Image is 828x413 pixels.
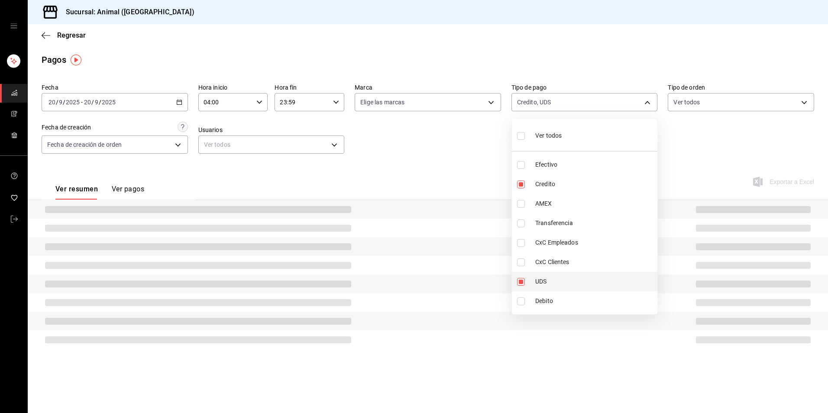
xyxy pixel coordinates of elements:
[535,258,654,267] span: CxC Clientes
[535,160,654,169] span: Efectivo
[535,219,654,228] span: Transferencia
[71,55,81,65] img: Tooltip marker
[535,199,654,208] span: AMEX
[535,180,654,189] span: Credito
[535,131,562,140] span: Ver todos
[535,277,654,286] span: UDS
[535,238,654,247] span: CxC Empleados
[535,297,654,306] span: Debito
